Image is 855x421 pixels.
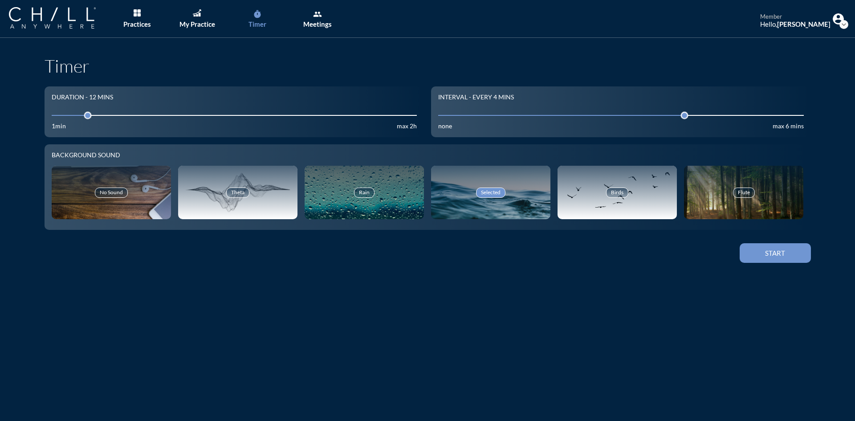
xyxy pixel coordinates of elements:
[354,188,375,197] div: Rain
[303,20,332,28] div: Meetings
[52,94,113,101] div: Duration - 12 mins
[740,243,811,263] button: Start
[760,20,831,28] div: Hello,
[397,123,417,130] div: max 2h
[733,188,755,197] div: Flute
[123,20,151,28] div: Practices
[755,249,795,257] div: Start
[438,94,514,101] div: Interval - Every 4 mins
[606,188,628,197] div: Birds
[45,55,811,77] h1: Timer
[95,188,128,197] div: No Sound
[134,9,141,16] img: List
[226,188,249,197] div: Theta
[476,188,505,197] div: Selected
[179,20,215,28] div: My Practice
[253,10,262,19] i: timer
[777,20,831,28] strong: [PERSON_NAME]
[248,20,266,28] div: Timer
[9,7,114,30] a: Company Logo
[839,20,848,29] i: expand_more
[313,10,322,19] i: group
[9,7,96,29] img: Company Logo
[833,13,844,25] img: Profile icon
[760,13,831,20] div: member
[193,9,201,16] img: Graph
[52,151,804,159] div: Background sound
[438,123,452,130] div: none
[773,123,804,130] div: max 6 mins
[52,123,66,130] div: 1min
